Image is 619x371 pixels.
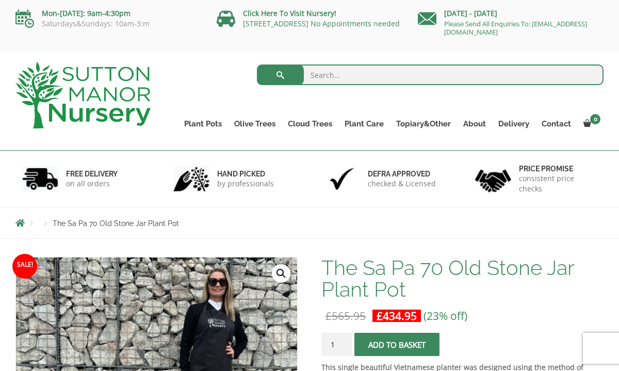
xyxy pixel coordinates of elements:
input: Product quantity [321,333,352,356]
h6: Price promise [519,164,597,173]
bdi: 434.95 [377,309,417,323]
a: Plant Care [338,117,390,131]
p: on all orders [66,179,118,189]
a: Click Here To Visit Nursery! [243,8,336,18]
a: Cloud Trees [282,117,338,131]
a: About [457,117,492,131]
p: consistent price checks [519,173,597,194]
span: Sale! [12,254,37,279]
a: Topiary&Other [390,117,457,131]
a: Plant Pots [178,117,228,131]
img: logo [15,62,151,128]
span: The Sa Pa 70 Old Stone Jar Plant Pot [53,219,179,228]
h1: The Sa Pa 70 Old Stone Jar Plant Pot [321,257,604,300]
a: Olive Trees [228,117,282,131]
p: [DATE] - [DATE] [418,7,604,20]
h6: Defra approved [368,169,436,179]
p: Mon-[DATE]: 9am-4:30pm [15,7,201,20]
a: Please Send All Enquiries To: [EMAIL_ADDRESS][DOMAIN_NAME] [444,19,587,37]
a: [STREET_ADDRESS] No Appointments needed [243,19,400,28]
button: Add to basket [354,333,439,356]
img: 4.jpg [475,163,511,195]
input: Search... [257,64,604,85]
h6: FREE DELIVERY [66,169,118,179]
img: 1.jpg [22,166,58,192]
span: 0 [590,114,600,124]
p: by professionals [217,179,274,189]
span: £ [325,309,332,323]
span: £ [377,309,383,323]
nav: Breadcrumbs [15,219,604,227]
img: 3.jpg [324,166,360,192]
p: Saturdays&Sundays: 10am-3:m [15,20,201,28]
h6: hand picked [217,169,274,179]
p: checked & Licensed [368,179,436,189]
a: Delivery [492,117,535,131]
img: 2.jpg [173,166,209,192]
a: View full-screen image gallery [272,264,290,283]
bdi: 565.95 [325,309,366,323]
a: Contact [535,117,577,131]
a: 0 [577,117,604,131]
span: (23% off) [423,309,467,323]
